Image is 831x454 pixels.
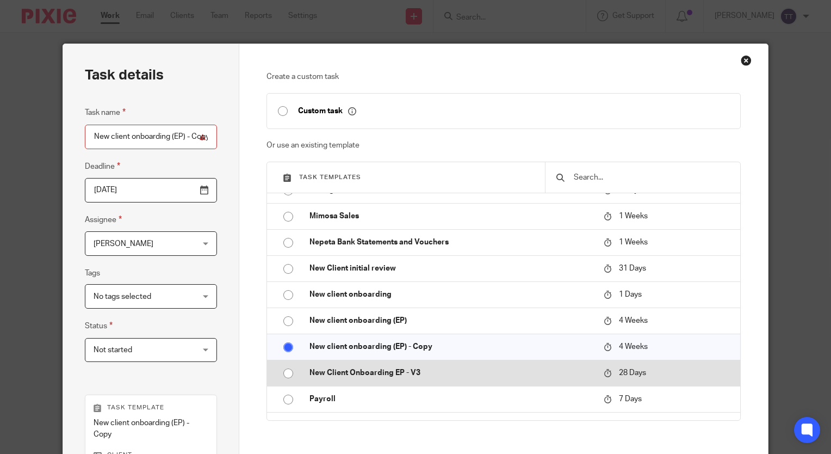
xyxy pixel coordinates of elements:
[619,395,642,403] span: 7 Days
[85,66,164,84] h2: Task details
[573,171,729,183] input: Search...
[619,265,646,272] span: 31 Days
[309,394,593,404] p: Payroll
[266,71,741,82] p: Create a custom task
[85,268,100,279] label: Tags
[309,341,593,352] p: New client onboarding (EP) - Copy
[309,211,593,222] p: Mimosa Sales
[94,403,208,412] p: Task template
[94,346,132,354] span: Not started
[619,291,642,298] span: 1 Days
[94,293,151,300] span: No tags selected
[309,367,593,378] p: New Client Onboarding EP - V3
[94,240,153,248] span: [PERSON_NAME]
[619,212,648,220] span: 1 Weeks
[309,420,593,431] p: Payroll (EP)
[619,238,648,246] span: 1 Weeks
[85,213,122,226] label: Assignee
[619,369,646,377] span: 28 Days
[309,315,593,326] p: New client onboarding (EP)
[298,106,356,116] p: Custom task
[741,55,752,66] div: Close this dialog window
[309,289,593,300] p: New client onboarding
[309,263,593,274] p: New Client initial review
[266,140,741,151] p: Or use an existing template
[85,106,126,119] label: Task name
[85,125,217,149] input: Task name
[94,418,208,440] p: New client onboarding (EP) - Copy
[85,320,113,332] label: Status
[309,237,593,248] p: Nepeta Bank Statements and Vouchers
[85,178,217,203] input: Pick a date
[299,174,361,180] span: Task templates
[619,343,648,351] span: 4 Weeks
[619,317,648,324] span: 4 Weeks
[85,160,120,173] label: Deadline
